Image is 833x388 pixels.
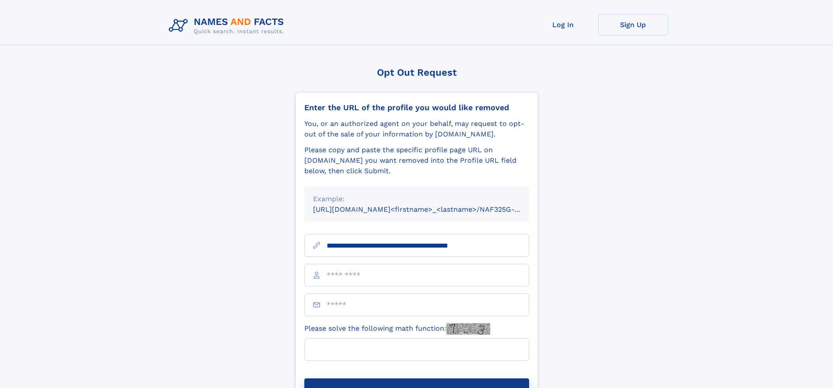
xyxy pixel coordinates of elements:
img: Logo Names and Facts [165,14,291,38]
div: You, or an authorized agent on your behalf, may request to opt-out of the sale of your informatio... [304,119,529,140]
div: Enter the URL of the profile you would like removed [304,103,529,112]
a: Log In [528,14,598,35]
div: Example: [313,194,520,204]
div: Please copy and paste the specific profile page URL on [DOMAIN_NAME] you want removed into the Pr... [304,145,529,176]
label: Please solve the following math function: [304,323,490,335]
a: Sign Up [598,14,668,35]
div: Opt Out Request [295,67,538,78]
small: [URL][DOMAIN_NAME]<firstname>_<lastname>/NAF325G-xxxxxxxx [313,205,546,213]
